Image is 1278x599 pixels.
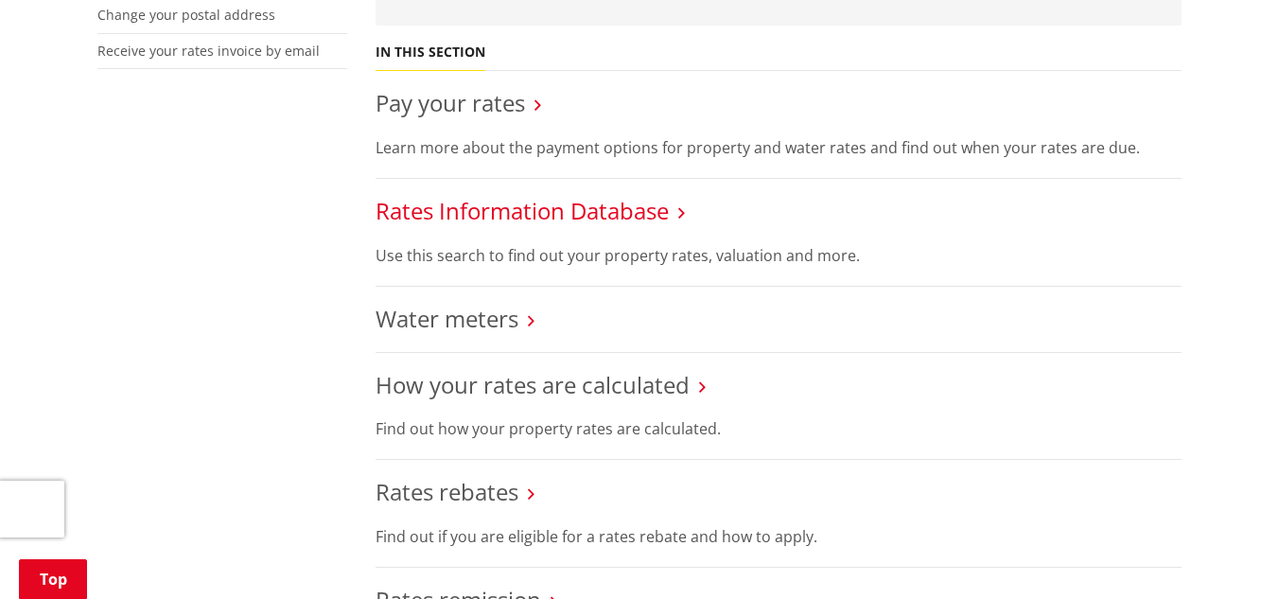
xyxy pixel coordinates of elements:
a: Change your postal address [97,6,275,24]
a: Water meters [376,303,518,334]
a: Pay your rates [376,87,525,118]
a: Receive your rates invoice by email [97,42,320,60]
a: How your rates are calculated [376,369,690,400]
p: Find out how your property rates are calculated. [376,417,1182,440]
a: Rates Information Database [376,195,669,226]
a: Top [19,559,87,599]
iframe: Messenger Launcher [1191,520,1259,588]
p: Use this search to find out your property rates, valuation and more. [376,244,1182,267]
a: Rates rebates [376,476,518,507]
h5: In this section [376,44,485,61]
p: Find out if you are eligible for a rates rebate and how to apply. [376,525,1182,548]
p: Learn more about the payment options for property and water rates and find out when your rates ar... [376,136,1182,159]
